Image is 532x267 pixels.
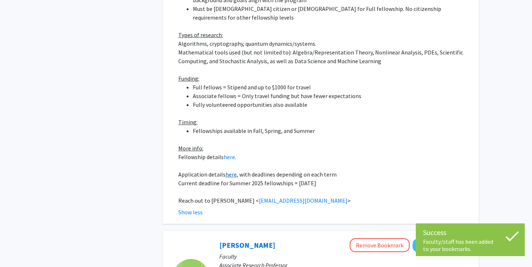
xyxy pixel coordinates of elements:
button: Compose Request to Dong Liang [413,239,468,252]
li: Associate fellows = Only travel funding but have fewer expectations [193,92,468,100]
p: Reach out to [PERSON_NAME] < > [178,196,468,205]
p: Application details , with deadlines depending on each term [178,170,468,179]
p: Current deadline for Summer 2025 fellowships = [DATE] [178,179,468,187]
iframe: Chat [5,234,31,262]
button: Remove Bookmark [350,238,410,252]
button: Show less [178,208,203,217]
u: Timing: [178,118,198,126]
u: Types of research: [178,31,223,39]
p: Mathematical tools used (but not limited to): Algebra/Representation Theory, Nonlinear Analysis, ... [178,48,468,65]
p: Fellowship details . [178,153,468,161]
a: here [224,153,235,161]
div: Success [423,227,517,238]
div: Faculty/staff has been added to your bookmarks. [423,238,517,252]
li: Fellowships available in Fall, Spring, and Summer [193,126,468,135]
a: here [226,171,237,178]
li: Fully volunteered opportunities also available [193,100,468,109]
p: Faculty [219,252,468,261]
u: Funding: [178,75,199,82]
li: Full fellows = Stipend and up to $1000 for travel [193,83,468,92]
a: [EMAIL_ADDRESS][DOMAIN_NAME] [259,197,348,204]
p: Algorithms, cryptography, quantum dynamics/systems. [178,39,468,48]
li: Must be [DEMOGRAPHIC_DATA] citizen or [DEMOGRAPHIC_DATA] for Full fellowship. No citizenship requ... [193,4,468,22]
u: More info: [178,145,203,152]
a: [PERSON_NAME] [219,240,275,250]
